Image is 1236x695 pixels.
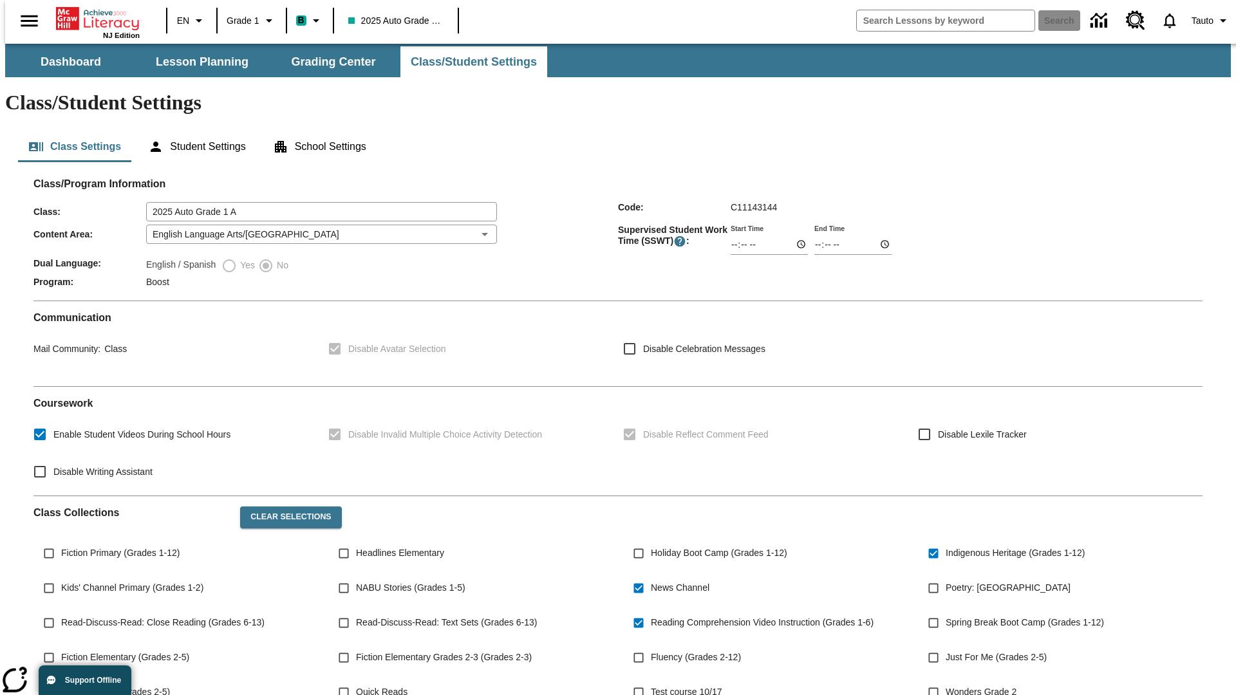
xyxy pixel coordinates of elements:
span: Program : [33,277,146,287]
input: search field [857,10,1035,31]
span: No [274,259,288,272]
div: Class/Program Information [33,190,1203,290]
span: EN [177,14,189,28]
input: Class [146,202,497,221]
button: Lesson Planning [138,46,267,77]
span: Class [100,344,127,354]
span: Disable Lexile Tracker [938,428,1027,441]
button: Support Offline [39,665,131,695]
button: Clear Selections [240,506,341,528]
span: Headlines Elementary [356,546,444,560]
button: Grading Center [269,46,398,77]
span: Mail Community : [33,344,100,354]
span: Content Area : [33,229,146,239]
button: Class/Student Settings [400,46,547,77]
span: Lesson Planning [156,55,248,69]
div: Coursework [33,397,1203,485]
span: Read-Discuss-Read: Close Reading (Grades 6-13) [61,616,265,629]
span: Poetry: [GEOGRAPHIC_DATA] [946,581,1071,595]
button: Student Settings [138,131,256,162]
h2: Course work [33,397,1203,409]
span: Fiction Primary (Grades 1-12) [61,546,180,560]
button: Grade: Grade 1, Select a grade [221,9,282,32]
button: Profile/Settings [1186,9,1236,32]
span: Grading Center [291,55,375,69]
span: Indigenous Heritage (Grades 1-12) [946,546,1085,560]
span: Supervised Student Work Time (SSWT) : [618,225,731,248]
label: Start Time [731,223,763,233]
span: Disable Invalid Multiple Choice Activity Detection [348,428,542,441]
span: Disable Avatar Selection [348,342,446,356]
a: Home [56,6,140,32]
span: Reading Comprehension Video Instruction (Grades 1-6) [651,616,874,629]
span: Spring Break Boot Camp (Grades 1-12) [946,616,1104,629]
span: Tauto [1192,14,1213,28]
button: Boost Class color is teal. Change class color [291,9,329,32]
h2: Class Collections [33,506,230,519]
button: Dashboard [6,46,135,77]
span: 2025 Auto Grade 1 A [348,14,444,28]
button: School Settings [263,131,377,162]
h1: Class/Student Settings [5,91,1231,115]
span: Code : [618,202,731,212]
h2: Class/Program Information [33,178,1203,190]
span: C11143144 [731,202,777,212]
button: Open side menu [10,2,48,40]
span: NJ Edition [103,32,140,39]
button: Supervised Student Work Time is the timeframe when students can take LevelSet and when lessons ar... [673,235,686,248]
span: Disable Reflect Comment Feed [643,428,769,441]
span: Just For Me (Grades 2-5) [946,651,1047,664]
span: Enable Student Videos During School Hours [53,428,230,441]
div: Communication [33,311,1203,376]
span: News Channel [651,581,709,595]
span: Holiday Boot Camp (Grades 1-12) [651,546,787,560]
span: Support Offline [65,676,121,685]
span: Class/Student Settings [411,55,537,69]
span: Read-Discuss-Read: Text Sets (Grades 6-13) [356,616,537,629]
span: Fiction Elementary (Grades 2-5) [61,651,189,664]
span: Kids' Channel Primary (Grades 1-2) [61,581,203,595]
div: SubNavbar [5,44,1231,77]
span: NABU Stories (Grades 1-5) [356,581,465,595]
a: Resource Center, Will open in new tab [1118,3,1153,38]
span: Yes [237,259,255,272]
div: Class/Student Settings [18,131,1218,162]
span: Class : [33,207,146,217]
span: B [298,12,304,28]
label: English / Spanish [146,258,216,273]
button: Class Settings [18,131,131,162]
div: SubNavbar [5,46,548,77]
label: End Time [814,223,845,233]
span: Disable Celebration Messages [643,342,765,356]
span: Fiction Elementary Grades 2-3 (Grades 2-3) [356,651,532,664]
span: Dashboard [41,55,101,69]
button: Language: EN, Select a language [171,9,212,32]
span: Grade 1 [227,14,259,28]
span: Fluency (Grades 2-12) [651,651,741,664]
h2: Communication [33,311,1203,324]
div: Home [56,5,140,39]
span: Disable Writing Assistant [53,465,153,479]
span: Boost [146,277,169,287]
div: English Language Arts/[GEOGRAPHIC_DATA] [146,225,497,244]
a: Notifications [1153,4,1186,37]
span: Dual Language : [33,258,146,268]
a: Data Center [1083,3,1118,39]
